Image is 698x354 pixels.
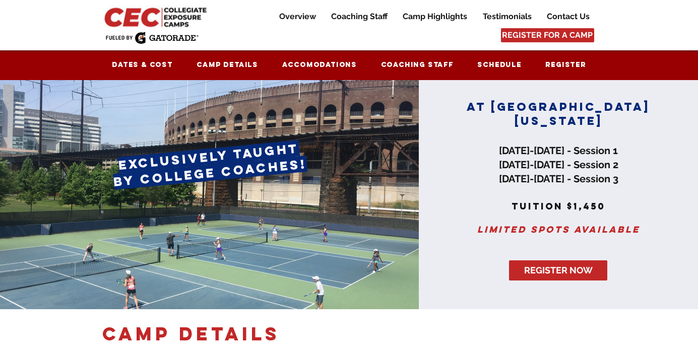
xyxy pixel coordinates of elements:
nav: Site [102,55,596,75]
span: [DATE]-[DATE] - Session 1 [DATE]-[DATE] - Session 2 [DATE]-[DATE] - Session 3 [499,145,618,185]
a: Contact Us [539,11,597,23]
p: Coaching Staff [326,11,393,23]
img: Fueled by Gatorade.png [105,32,199,44]
span: Camp Details [197,60,258,69]
img: CEC Logo Primary_edited.jpg [102,5,211,28]
p: Testimonials [478,11,537,23]
a: Dates & Cost [102,55,183,75]
p: Camp Highlights [398,11,472,23]
span: Register [545,60,586,69]
a: REGISTER NOW [509,260,607,280]
a: REGISTER FOR A CAMP [501,28,594,42]
p: Overview [274,11,321,23]
a: Coaching Staff [371,55,464,75]
span: Accomodations [282,60,357,69]
span: tuition $1,450 [512,200,605,212]
span: exclusively taught by college coaches! [112,140,307,190]
a: Accomodations [272,55,367,75]
a: Camp Highlights [395,11,475,23]
span: REGISTER FOR A CAMP [502,30,593,41]
span: Dates & Cost [112,60,173,69]
a: Overview [272,11,323,23]
span: Coaching Staff [381,60,454,69]
span: AT [GEOGRAPHIC_DATA][US_STATE] [467,100,650,128]
p: Contact Us [542,11,595,23]
a: Testimonials [475,11,539,23]
a: Coaching Staff [324,11,395,23]
span: camp DETAILS [102,322,280,345]
span: Schedule [477,60,521,69]
span: REGISTER NOW [524,264,593,276]
nav: Site [264,11,597,23]
a: Register [536,55,596,75]
a: Schedule [468,55,532,75]
span: Limited spots available [477,224,640,235]
a: Camp Details [187,55,268,75]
